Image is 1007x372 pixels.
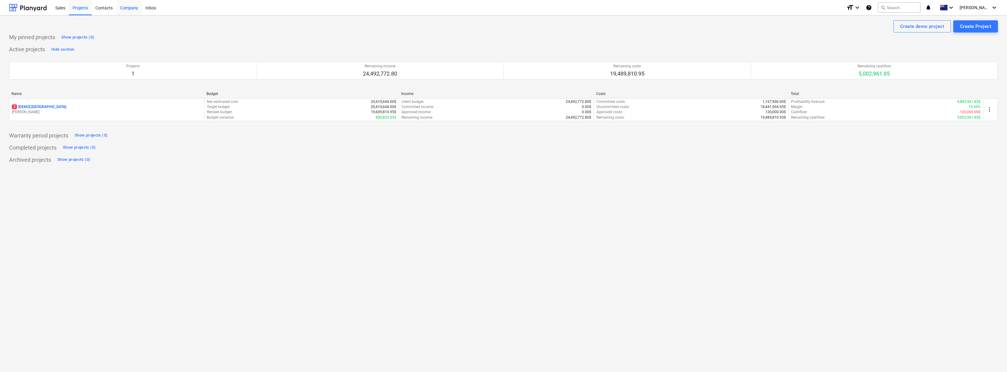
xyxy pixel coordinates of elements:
p: 5,002,961.85 [858,70,891,77]
iframe: Chat Widget [977,343,1007,372]
p: 19.94% [968,104,981,110]
i: Knowledge base [866,4,872,11]
p: Target budget : [207,104,230,110]
div: Create Project [960,22,991,30]
div: Show projects (0) [63,144,96,151]
p: Approved income : [401,110,431,115]
div: Show projects (0) [61,34,94,41]
p: 24,492,772.80 [363,70,397,77]
p: Active projects [9,46,45,53]
span: 3 [12,104,17,109]
button: Show projects (0) [60,32,96,42]
p: Profitability forecast : [791,99,825,104]
p: Remaining costs [610,64,644,69]
p: My pinned projects [9,34,55,41]
p: Remaining income : [401,115,433,120]
span: [PERSON_NAME] [960,5,990,10]
span: more_vert [986,106,993,113]
p: 20,410,644.00$ [371,104,396,110]
button: Create Project [953,20,998,32]
i: format_size [846,4,854,11]
p: Remaining income [363,64,397,69]
p: [DEMO] [GEOGRAPHIC_DATA] [12,104,66,110]
p: 120,000.00$ [765,110,786,115]
p: Archived projects [9,156,51,164]
p: -120,000.00$ [959,110,981,115]
p: Revised budget : [207,110,233,115]
p: [PERSON_NAME] [12,110,202,115]
i: keyboard_arrow_down [854,4,861,11]
p: 0.00$ [582,104,591,110]
p: 4,882,961.85$ [957,99,981,104]
div: Budget [207,92,397,96]
i: keyboard_arrow_down [947,4,955,11]
p: Warranty period projects [9,132,68,139]
p: Committed costs : [596,99,626,104]
button: Show projects (0) [73,131,109,140]
p: Remaining costs : [596,115,625,120]
p: 24,492,772.80$ [566,99,591,104]
p: 19,489,810.95$ [760,115,786,120]
div: Costs [596,92,786,96]
p: Budget variance : [207,115,234,120]
div: 3[DEMO] [GEOGRAPHIC_DATA][PERSON_NAME] [12,104,202,115]
button: Create demo project [893,20,951,32]
p: 1 [126,70,140,77]
p: 24,492,772.80$ [566,115,591,120]
div: Total [791,92,981,96]
div: Create demo project [900,22,944,30]
p: 19,489,810.95 [610,70,644,77]
p: Completed projects [9,144,56,151]
p: 19,609,810.95$ [371,110,396,115]
p: 20,410,644.00$ [371,99,396,104]
p: 1,167,906.00$ [763,99,786,104]
div: Show projects (0) [57,156,90,163]
button: Show projects (0) [61,143,97,153]
p: 5,002,961.85$ [957,115,981,120]
div: Income [401,92,591,96]
div: Show projects (0) [75,132,108,139]
button: Search [878,2,920,13]
p: Approved costs : [596,110,623,115]
p: Projects [126,64,140,69]
i: notifications [925,4,931,11]
i: keyboard_arrow_down [991,4,998,11]
div: Name [12,92,202,96]
p: 800,833.05$ [376,115,396,120]
p: Remaining cashflow : [791,115,825,120]
button: Hide section [50,45,76,54]
p: Uncommitted costs : [596,104,630,110]
p: Cashflow : [791,110,807,115]
div: Hide section [51,46,74,53]
p: Net estimated cost : [207,99,239,104]
p: Remaining cashflow [858,64,891,69]
span: search [881,5,886,10]
p: Committed income : [401,104,434,110]
button: Show projects (0) [56,155,92,165]
p: 0.00$ [582,110,591,115]
p: 18,441,904.95$ [760,104,786,110]
p: Client budget : [401,99,424,104]
p: Margin : [791,104,804,110]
